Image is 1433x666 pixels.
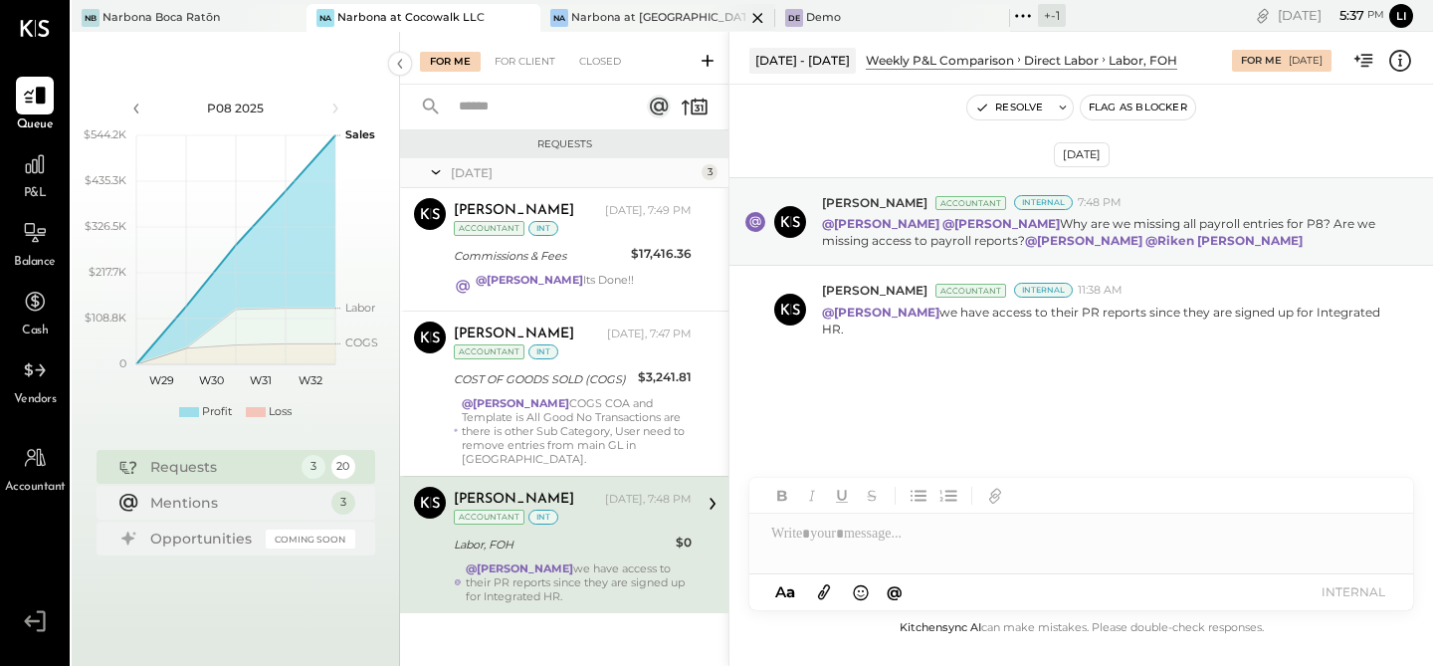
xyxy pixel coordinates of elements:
div: De [785,9,803,27]
div: + -1 [1038,4,1066,27]
div: Requests [410,137,718,151]
button: Flag as Blocker [1081,96,1195,119]
a: Queue [1,77,69,134]
div: Profit [202,404,232,420]
button: Ordered List [935,483,961,509]
button: Italic [799,483,825,509]
span: Queue [17,116,54,134]
div: Demo [806,10,841,26]
span: pm [1367,8,1384,22]
div: Direct Labor [1024,52,1099,69]
div: Loss [269,404,292,420]
div: [DATE] [1278,6,1384,25]
div: P08 2025 [151,100,320,116]
div: Closed [569,52,631,72]
button: Aa [769,581,801,603]
div: Internal [1014,283,1073,298]
strong: @Riken [PERSON_NAME] [1145,233,1303,248]
div: For Me [420,52,481,72]
div: Its Done!! [476,273,634,301]
a: Cash [1,283,69,340]
button: Add URL [982,483,1008,509]
div: NB [82,9,100,27]
text: Sales [345,127,375,141]
div: [DATE] [1289,54,1323,68]
text: Labor [345,301,375,315]
div: Accountant [935,284,1006,298]
strong: @[PERSON_NAME] [476,273,583,287]
text: W32 [299,373,322,387]
span: Accountant [5,479,66,497]
span: 5 : 37 [1325,6,1364,25]
span: P&L [24,185,47,203]
div: $17,416.36 [631,244,692,264]
div: [DATE] [1054,142,1110,167]
div: Requests [150,457,292,477]
button: Bold [769,483,795,509]
button: Unordered List [906,483,931,509]
div: Na [316,9,334,27]
strong: @[PERSON_NAME] [822,216,939,231]
div: Labor, FOH [454,535,670,555]
div: Accountant [454,510,524,525]
span: 7:48 PM [1078,195,1122,211]
div: Accountant [454,221,524,236]
div: Internal [1014,195,1073,210]
div: Weekly P&L Comparison [866,52,1014,69]
div: 20 [331,455,355,479]
a: Vendors [1,351,69,409]
text: $435.3K [85,173,126,187]
span: Cash [22,323,48,340]
a: Accountant [1,439,69,497]
button: INTERNAL [1314,578,1393,605]
strong: @[PERSON_NAME] [942,216,1060,231]
text: W31 [250,373,272,387]
button: Underline [829,483,855,509]
button: Strikethrough [859,483,885,509]
div: int [528,344,558,359]
text: COGS [345,335,378,349]
text: W30 [198,373,223,387]
strong: @[PERSON_NAME] [466,561,573,575]
div: [DATE], 7:47 PM [607,327,692,342]
a: P&L [1,145,69,203]
div: 3 [302,455,325,479]
div: int [528,510,558,525]
div: 3 [331,491,355,515]
div: Na [550,9,568,27]
div: [PERSON_NAME] [454,201,574,221]
div: [DATE] - [DATE] [749,48,856,73]
button: Resolve [967,96,1051,119]
text: $326.5K [85,219,126,233]
div: 3 [702,164,717,180]
span: Balance [14,254,56,272]
div: Commissions & Fees [454,246,625,266]
div: int [528,221,558,236]
div: $0 [676,533,692,553]
text: 0 [119,356,126,370]
div: we have access to their PR reports since they are signed up for Integrated HR. [466,561,692,603]
span: [PERSON_NAME] [822,282,927,299]
span: Vendors [14,391,57,409]
div: Coming Soon [266,530,355,549]
p: we have access to their PR reports since they are signed up for Integrated HR. [822,304,1387,337]
span: @ [887,582,903,601]
strong: @[PERSON_NAME] [822,305,939,320]
button: @ [881,579,909,604]
div: Accountant [935,196,1006,210]
div: $3,241.81 [638,367,692,387]
div: [PERSON_NAME] [454,325,574,344]
div: COST OF GOODS SOLD (COGS) [454,369,632,389]
text: $108.8K [85,311,126,325]
div: [DATE], 7:48 PM [605,492,692,508]
div: Narbona Boca Ratōn [102,10,220,26]
div: copy link [1253,5,1273,26]
div: Accountant [454,344,524,359]
text: $217.7K [89,265,126,279]
div: Mentions [150,493,321,513]
a: Balance [1,214,69,272]
div: [PERSON_NAME] [454,490,574,510]
text: $544.2K [84,127,126,141]
div: Opportunities [150,529,256,549]
strong: @[PERSON_NAME] [1025,233,1142,248]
